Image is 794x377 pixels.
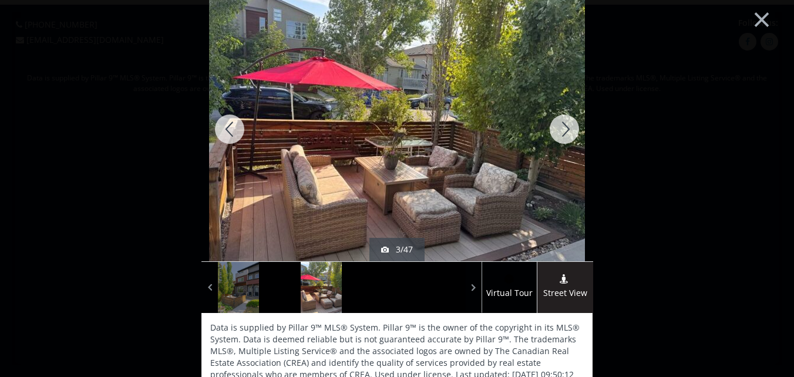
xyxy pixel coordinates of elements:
[482,262,537,313] a: virtual tour iconVirtual Tour
[537,287,593,300] span: Street View
[503,274,515,284] img: virtual tour icon
[482,287,537,300] span: Virtual Tour
[381,244,413,255] div: 3/47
